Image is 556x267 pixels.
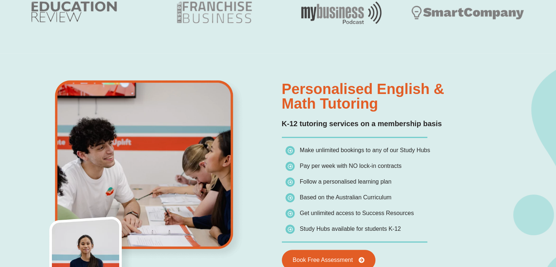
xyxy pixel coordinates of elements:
iframe: Chat Widget [434,185,556,267]
span: Make unlimited bookings to any of our Study Hubs [300,147,430,153]
span: Get unlimited access to Success Resources [300,210,414,216]
span: Follow a personalised learning plan [300,178,392,185]
img: icon-list.png [285,209,295,218]
img: icon-list.png [285,193,295,202]
div: Widget de chat [434,185,556,267]
img: icon-list.png [285,225,295,234]
img: icon-list.png [285,162,295,171]
img: icon-list.png [285,177,295,187]
h2: K-12 tutoring services on a membership basis [282,118,525,129]
span: Book Free Assessment [293,257,353,263]
span: Based on the Australian Curriculum [300,194,392,200]
span: Pay per week with NO lock-in contracts [300,163,401,169]
h2: Personalised English & Math Tutoring [282,82,525,111]
img: icon-list.png [285,146,295,155]
span: Study Hubs available for students K-12 [300,226,401,232]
